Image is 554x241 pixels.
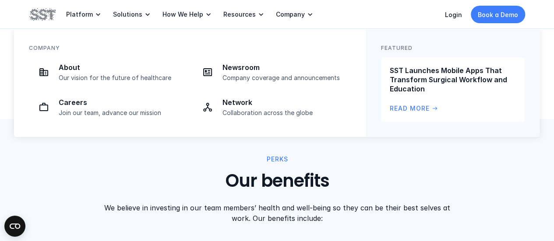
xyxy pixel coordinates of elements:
p: How We Help [162,10,203,18]
a: Newspaper iconNewsroomCompany coverage and announcements [193,57,351,87]
p: Platform [66,10,93,18]
p: We believe in investing in our team members’ health and well-being so they can be their best selv... [96,203,458,224]
img: Network icon [202,102,213,112]
h3: Our benefits [29,169,525,192]
p: Book a Demo [478,10,518,19]
p: Company [29,44,60,52]
a: SST Launches Mobile Apps That Transform Surgical Workflow and EducationRead Morearrow_right_alt [381,57,525,122]
img: Newspaper icon [202,67,213,77]
p: FEATURED [381,44,413,52]
p: Our vision for the future of healthcare [59,74,182,82]
a: Book a Demo [471,6,525,23]
p: Careers [59,98,182,107]
a: Company iconAboutOur vision for the future of healthcare [29,57,187,87]
a: Briefcase iconCareersJoin our team, advance our mission [29,92,187,122]
span: arrow_right_alt [431,105,438,112]
p: Perks [266,154,288,164]
a: Login [445,11,462,18]
a: Network iconNetworkCollaboration across the globe [193,92,351,122]
p: Network [222,98,346,107]
p: Newsroom [222,63,346,72]
img: SST logo [29,7,56,22]
img: Company icon [39,67,49,77]
p: SST Launches Mobile Apps That Transform Surgical Workflow and Education [390,66,516,93]
p: Collaboration across the globe [222,109,346,117]
p: Resources [223,10,256,18]
p: Company [276,10,305,18]
p: Join our team, advance our mission [59,109,182,117]
p: About [59,63,182,72]
img: Briefcase icon [39,102,49,112]
p: Solutions [113,10,142,18]
p: Read More [390,104,430,113]
button: Open CMP widget [4,216,25,237]
p: Company coverage and announcements [222,74,346,82]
